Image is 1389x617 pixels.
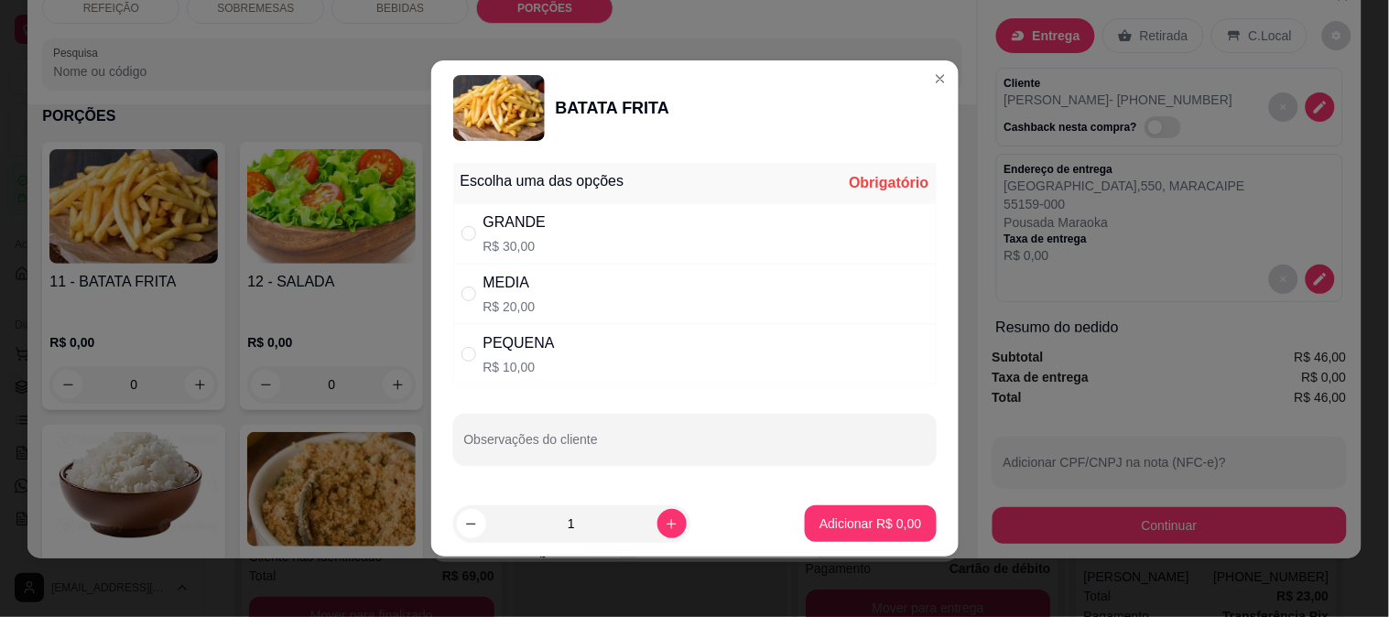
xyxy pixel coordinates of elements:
input: Observações do cliente [464,438,926,456]
div: BATATA FRITA [556,95,670,121]
p: R$ 10,00 [483,358,555,376]
p: R$ 20,00 [483,298,536,316]
button: increase-product-quantity [657,509,687,538]
div: GRANDE [483,211,546,233]
button: Close [926,64,955,93]
p: Adicionar R$ 0,00 [819,514,921,533]
div: Obrigatório [849,172,928,194]
p: R$ 30,00 [483,237,546,255]
button: Adicionar R$ 0,00 [805,505,936,542]
div: PEQUENA [483,332,555,354]
div: MEDIA [483,272,536,294]
img: product-image [453,75,545,141]
button: decrease-product-quantity [457,509,486,538]
div: Escolha uma das opções [461,170,624,192]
